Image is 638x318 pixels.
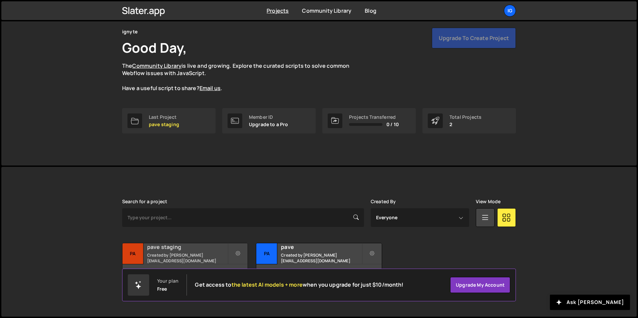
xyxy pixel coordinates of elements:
[122,28,137,36] div: ignyte
[256,243,382,285] a: pa pave Created by [PERSON_NAME][EMAIL_ADDRESS][DOMAIN_NAME] 5 pages, last updated by [DATE]
[232,281,303,288] span: the latest AI models + more
[249,122,288,127] p: Upgrade to a Pro
[449,114,482,120] div: Total Projects
[449,122,482,127] p: 2
[386,122,399,127] span: 0 / 10
[157,286,167,292] div: Free
[122,38,187,57] h1: Good Day,
[267,7,289,14] a: Projects
[550,295,630,310] button: Ask [PERSON_NAME]
[249,114,288,120] div: Member ID
[149,114,179,120] div: Last Project
[256,264,381,284] div: 5 pages, last updated by [DATE]
[476,199,501,204] label: View Mode
[281,243,361,251] h2: pave
[122,264,248,284] div: 4 pages, last updated by about 24 hours ago
[371,199,396,204] label: Created By
[281,252,361,264] small: Created by [PERSON_NAME][EMAIL_ADDRESS][DOMAIN_NAME]
[200,84,221,92] a: Email us
[149,122,179,127] p: pave staging
[122,243,143,264] div: pa
[122,199,167,204] label: Search for a project
[122,108,216,133] a: Last Project pave staging
[122,62,362,92] p: The is live and growing. Explore the curated scripts to solve common Webflow issues with JavaScri...
[195,282,403,288] h2: Get access to when you upgrade for just $10/month!
[122,208,364,227] input: Type your project...
[147,252,228,264] small: Created by [PERSON_NAME][EMAIL_ADDRESS][DOMAIN_NAME]
[147,243,228,251] h2: pave staging
[450,277,510,293] a: Upgrade my account
[302,7,351,14] a: Community Library
[157,278,179,284] div: Your plan
[349,114,399,120] div: Projects Transferred
[122,243,248,285] a: pa pave staging Created by [PERSON_NAME][EMAIL_ADDRESS][DOMAIN_NAME] 4 pages, last updated by abo...
[365,7,376,14] a: Blog
[132,62,182,69] a: Community Library
[504,5,516,17] a: ig
[256,243,277,264] div: pa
